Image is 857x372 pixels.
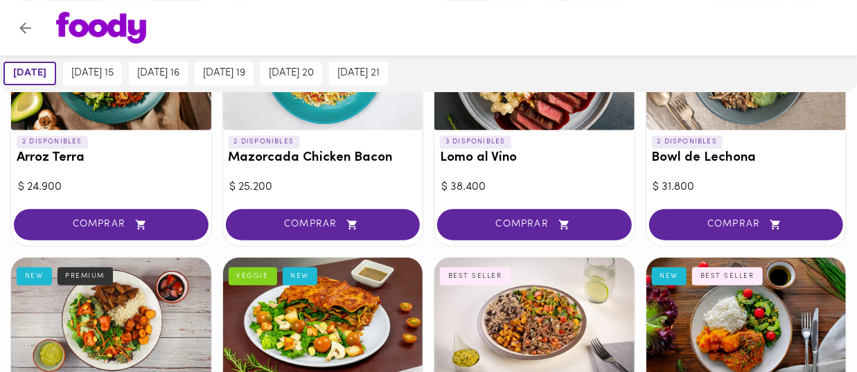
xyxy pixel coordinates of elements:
[229,151,418,166] h3: Mazorcada Chicken Bacon
[440,136,511,148] p: 3 DISPONIBLES
[777,292,843,358] iframe: Messagebird Livechat Widget
[652,151,841,166] h3: Bowl de Lechona
[71,67,114,80] span: [DATE] 15
[17,151,206,166] h3: Arroz Terra
[203,67,245,80] span: [DATE] 19
[58,267,114,285] div: PREMIUM
[437,209,632,240] button: COMPRAR
[649,209,844,240] button: COMPRAR
[3,62,56,85] button: [DATE]
[329,62,388,85] button: [DATE] 21
[13,67,46,80] span: [DATE]
[666,219,827,231] span: COMPRAR
[137,67,179,80] span: [DATE] 16
[18,179,204,195] div: $ 24.900
[652,267,687,285] div: NEW
[14,209,209,240] button: COMPRAR
[337,67,380,80] span: [DATE] 21
[440,267,511,285] div: BEST SELLER
[129,62,188,85] button: [DATE] 16
[229,136,300,148] p: 2 DISPONIBLES
[229,267,277,285] div: VEGGIE
[692,267,763,285] div: BEST SELLER
[269,67,314,80] span: [DATE] 20
[8,11,42,45] button: Volver
[283,267,318,285] div: NEW
[31,219,191,231] span: COMPRAR
[454,219,615,231] span: COMPRAR
[63,62,122,85] button: [DATE] 15
[653,179,840,195] div: $ 31.800
[260,62,322,85] button: [DATE] 20
[230,179,416,195] div: $ 25.200
[17,136,88,148] p: 2 DISPONIBLES
[17,267,52,285] div: NEW
[56,12,146,44] img: logo.png
[440,151,629,166] h3: Lomo al Vino
[195,62,254,85] button: [DATE] 19
[226,209,421,240] button: COMPRAR
[652,136,723,148] p: 2 DISPONIBLES
[441,179,628,195] div: $ 38.400
[243,219,403,231] span: COMPRAR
